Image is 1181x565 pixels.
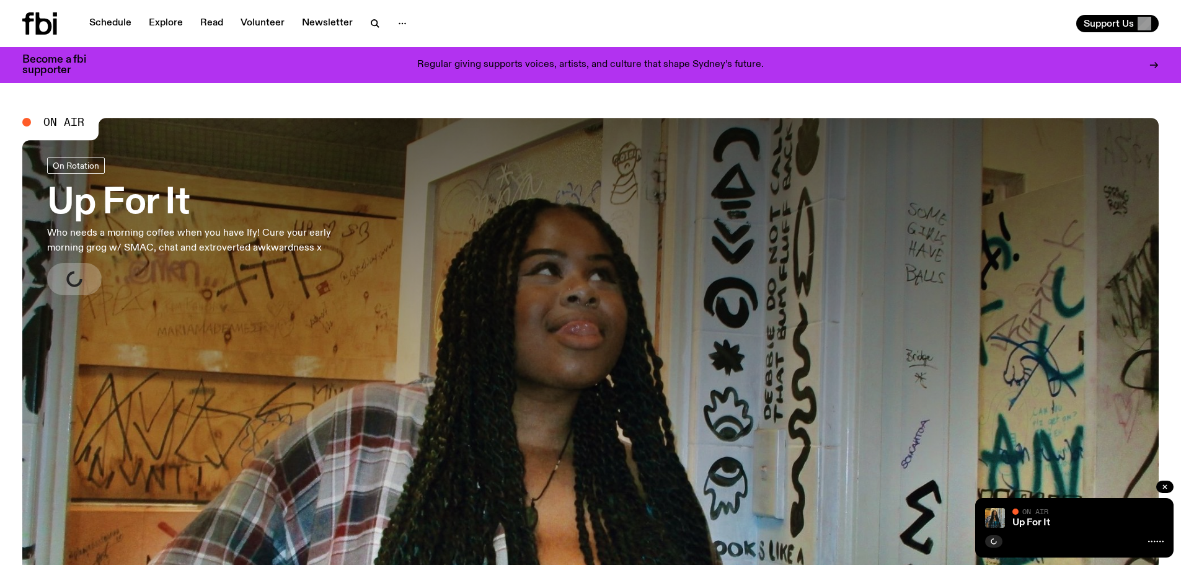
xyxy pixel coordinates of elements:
[1076,15,1159,32] button: Support Us
[47,158,365,295] a: Up For ItWho needs a morning coffee when you have Ify! Cure your early morning grog w/ SMAC, chat...
[1012,518,1050,528] a: Up For It
[47,186,365,221] h3: Up For It
[47,226,365,256] p: Who needs a morning coffee when you have Ify! Cure your early morning grog w/ SMAC, chat and extr...
[417,60,764,71] p: Regular giving supports voices, artists, and culture that shape Sydney’s future.
[1084,18,1134,29] span: Support Us
[233,15,292,32] a: Volunteer
[193,15,231,32] a: Read
[141,15,190,32] a: Explore
[294,15,360,32] a: Newsletter
[985,508,1005,528] img: Ify - a Brown Skin girl with black braided twists, looking up to the side with her tongue stickin...
[53,161,99,170] span: On Rotation
[22,55,102,76] h3: Become a fbi supporter
[1022,507,1048,515] span: On Air
[82,15,139,32] a: Schedule
[43,117,84,128] span: On Air
[47,158,105,174] a: On Rotation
